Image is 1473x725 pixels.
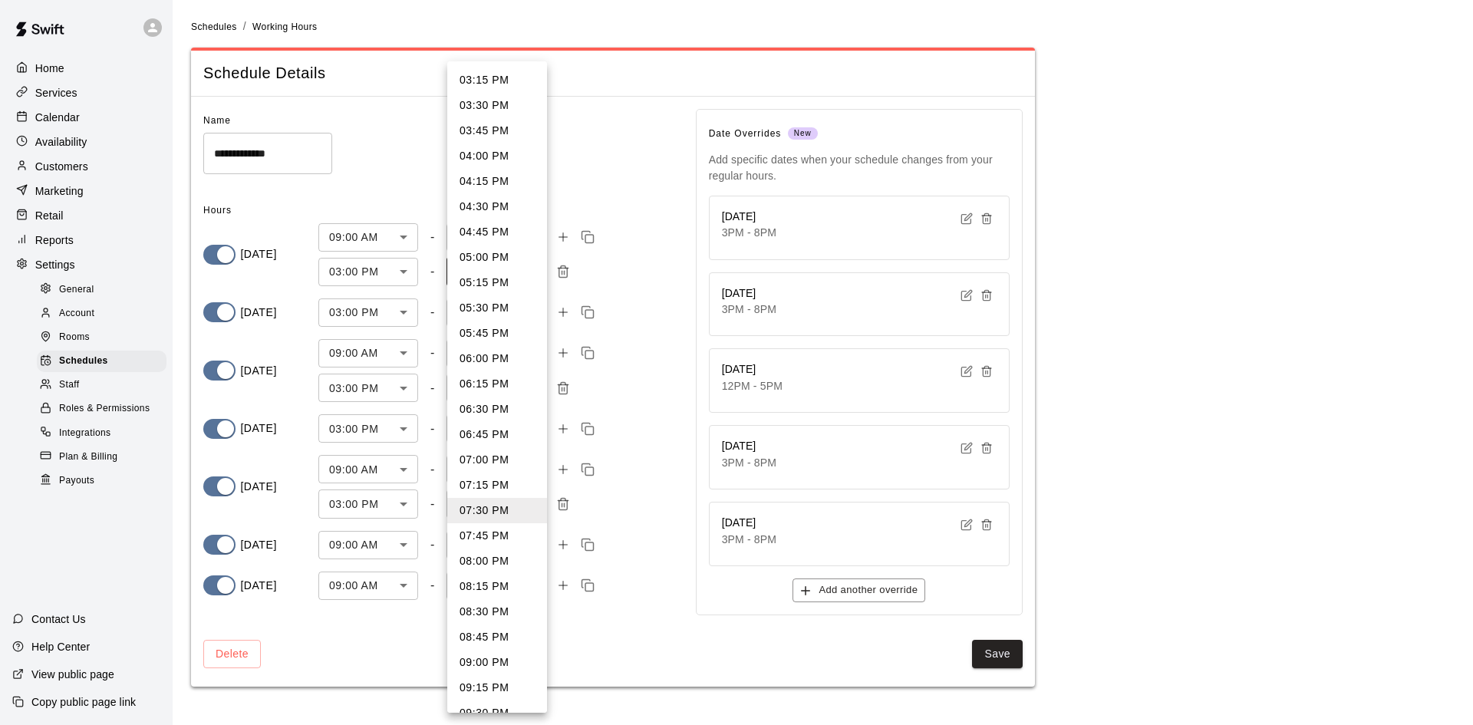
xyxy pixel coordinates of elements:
li: 08:15 PM [447,574,547,599]
li: 03:15 PM [447,68,547,93]
li: 09:15 PM [447,675,547,700]
li: 07:00 PM [447,447,547,473]
li: 04:00 PM [447,143,547,169]
li: 03:45 PM [447,118,547,143]
li: 07:15 PM [447,473,547,498]
li: 08:30 PM [447,599,547,624]
li: 05:00 PM [447,245,547,270]
li: 05:45 PM [447,321,547,346]
li: 04:30 PM [447,194,547,219]
li: 03:30 PM [447,93,547,118]
li: 05:30 PM [447,295,547,321]
li: 07:30 PM [447,498,547,523]
li: 04:45 PM [447,219,547,245]
li: 09:00 PM [447,650,547,675]
li: 08:45 PM [447,624,547,650]
li: 06:45 PM [447,422,547,447]
li: 08:00 PM [447,549,547,574]
li: 04:15 PM [447,169,547,194]
li: 07:45 PM [447,523,547,549]
li: 06:00 PM [447,346,547,371]
li: 05:15 PM [447,270,547,295]
li: 06:15 PM [447,371,547,397]
li: 06:30 PM [447,397,547,422]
